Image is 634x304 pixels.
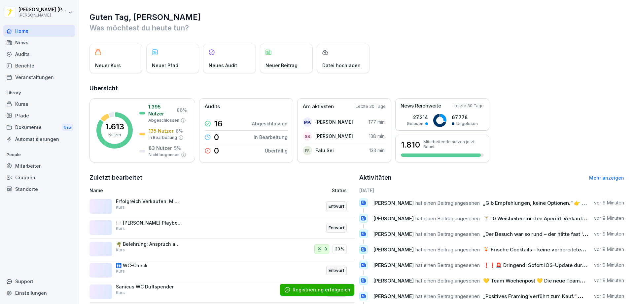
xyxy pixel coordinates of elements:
div: Dokumente [3,121,75,134]
span: hat einen Beitrag angesehen [415,278,480,284]
p: [PERSON_NAME] [18,13,67,18]
p: [PERSON_NAME] [315,118,353,125]
h2: Aktivitäten [359,173,392,182]
a: Audits [3,48,75,60]
span: hat einen Beitrag angesehen [415,231,480,237]
p: News Reichweite [401,102,441,110]
span: [PERSON_NAME] [373,200,414,206]
span: [PERSON_NAME] [373,231,414,237]
span: [PERSON_NAME] [373,262,414,268]
a: 🍽️ [PERSON_NAME] PlaybookKursEntwurf [89,217,355,239]
p: Nicht begonnen [149,152,180,158]
div: Kurse [3,98,75,110]
p: Abgeschlossen [252,120,288,127]
span: [PERSON_NAME] [373,293,414,299]
span: 💛 Team Wochenpost 💛 Die neue Teamwochenpost ist da! [483,278,625,284]
a: Gruppen [3,172,75,183]
p: Kurs [116,290,125,296]
a: News [3,37,75,48]
p: vor 9 Minuten [594,231,624,237]
span: hat einen Beitrag angesehen [415,293,480,299]
div: Registrierung erfolgreich [293,286,350,293]
p: Mitarbeitende nutzen jetzt Bounti [423,139,484,149]
p: Entwurf [329,267,344,274]
p: 16 [214,120,223,128]
p: vor 9 Minuten [594,293,624,299]
a: 🚻 WC-CheckKursEntwurf [89,260,355,282]
div: New [62,124,73,131]
p: Am aktivsten [303,103,334,110]
p: vor 9 Minuten [594,199,624,206]
h1: Guten Tag, [PERSON_NAME] [89,12,624,22]
span: hat einen Beitrag angesehen [415,215,480,222]
a: Home [3,25,75,37]
h6: [DATE] [359,187,624,194]
p: 1.395 Nutzer [148,103,175,117]
p: Kurs [116,226,125,232]
p: 🌴 Belehrung: Anspruch auf bezahlten Erholungsurlaub und [PERSON_NAME] [116,241,182,247]
p: Überfällig [265,147,288,154]
h3: 1.810 [401,139,420,151]
p: 0 [214,147,219,155]
p: Letzte 30 Tage [356,104,386,109]
p: 86 % [177,107,187,113]
p: Datei hochladen [322,62,361,69]
p: 🚻 WC-Check [116,263,182,269]
p: 133 min. [369,147,386,154]
h2: Übersicht [89,84,624,93]
a: Berichte [3,60,75,71]
p: Name [89,187,256,194]
span: [PERSON_NAME] [373,246,414,253]
div: Support [3,276,75,287]
p: 1.613 [105,123,124,131]
p: 27.214 [407,114,428,121]
a: Automatisierungen [3,133,75,145]
p: 135 Nutzer [149,127,174,134]
a: 🌴 Belehrung: Anspruch auf bezahlten Erholungsurlaub und [PERSON_NAME]Kurs333% [89,239,355,260]
span: hat einen Beitrag angesehen [415,262,480,268]
a: Mitarbeiter [3,160,75,172]
p: Gelesen [407,121,423,127]
a: Standorte [3,183,75,195]
p: Neuer Beitrag [265,62,298,69]
p: Abgeschlossen [148,117,179,123]
p: 138 min. [369,133,386,140]
p: 8 % [176,127,183,134]
a: Erfolgreich Verkaufen: Mimik, Gestik und VerkaufspaareKursEntwurf [89,196,355,217]
a: Pfade [3,110,75,121]
p: Letzte 30 Tage [454,103,484,109]
p: [PERSON_NAME] [PERSON_NAME] [18,7,67,13]
a: Einstellungen [3,287,75,299]
span: hat einen Beitrag angesehen [415,246,480,253]
p: Falu Sei [315,147,334,154]
p: 67.778 [452,114,478,121]
span: [PERSON_NAME] [373,215,414,222]
p: People [3,150,75,160]
p: Neuer Pfad [152,62,178,69]
p: Erfolgreich Verkaufen: Mimik, Gestik und Verkaufspaare [116,198,182,204]
p: Nutzer [108,132,121,138]
a: DokumenteNew [3,121,75,134]
p: 5 % [174,145,181,152]
p: vor 9 Minuten [594,215,624,222]
p: Was möchtest du heute tun? [89,22,624,33]
p: 83 Nutzer [149,145,172,152]
p: 0 [214,133,219,141]
p: Audits [205,103,220,110]
p: Neues Audit [209,62,237,69]
span: [PERSON_NAME] [373,278,414,284]
p: In Bearbeitung [254,134,288,141]
p: Entwurf [329,203,344,210]
p: Ungelesen [456,121,478,127]
p: vor 9 Minuten [594,246,624,253]
p: Status [332,187,347,194]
